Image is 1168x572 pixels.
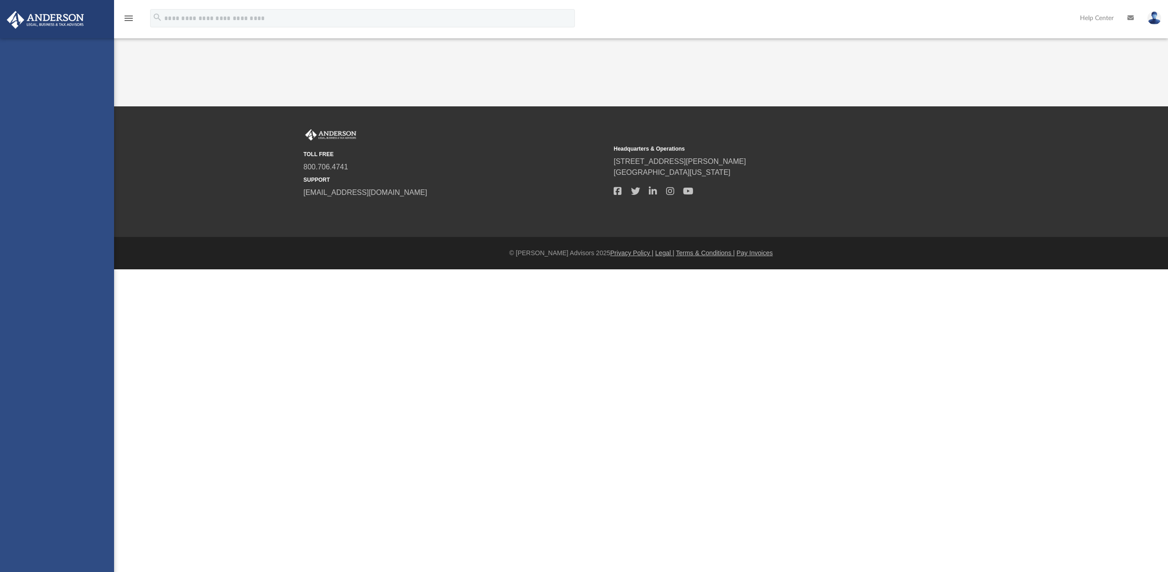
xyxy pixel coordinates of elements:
[614,157,746,165] a: [STREET_ADDRESS][PERSON_NAME]
[676,249,735,257] a: Terms & Conditions |
[152,12,162,22] i: search
[303,163,348,171] a: 800.706.4741
[655,249,674,257] a: Legal |
[614,168,730,176] a: [GEOGRAPHIC_DATA][US_STATE]
[303,189,427,196] a: [EMAIL_ADDRESS][DOMAIN_NAME]
[303,150,607,158] small: TOLL FREE
[736,249,772,257] a: Pay Invoices
[114,248,1168,258] div: © [PERSON_NAME] Advisors 2025
[614,145,918,153] small: Headquarters & Operations
[123,13,134,24] i: menu
[303,129,358,141] img: Anderson Advisors Platinum Portal
[610,249,654,257] a: Privacy Policy |
[4,11,87,29] img: Anderson Advisors Platinum Portal
[123,17,134,24] a: menu
[1147,11,1161,25] img: User Pic
[303,176,607,184] small: SUPPORT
